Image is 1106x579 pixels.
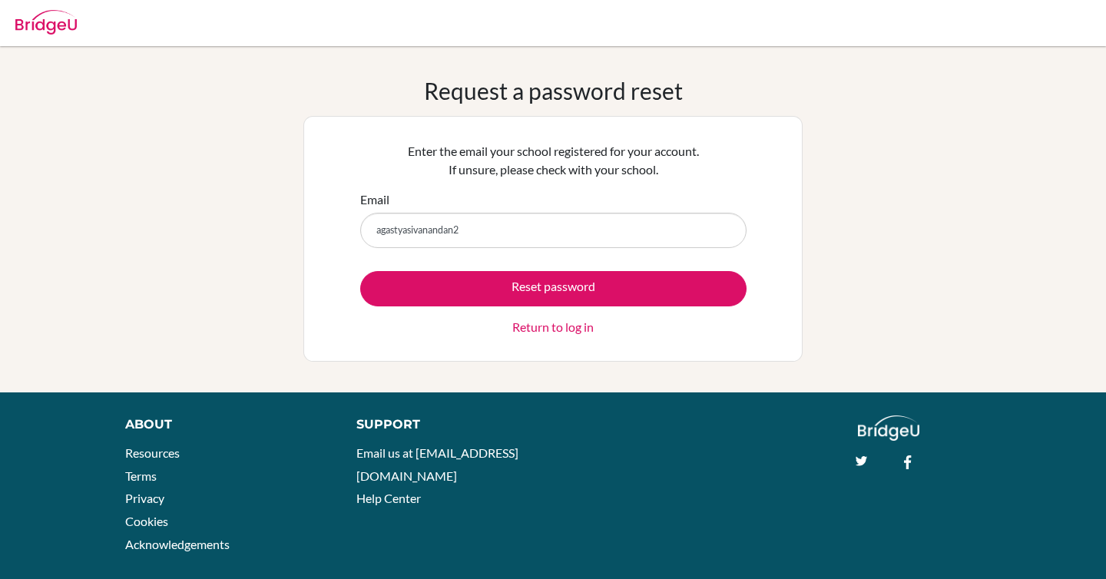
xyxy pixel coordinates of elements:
[125,491,164,505] a: Privacy
[360,142,747,179] p: Enter the email your school registered for your account. If unsure, please check with your school.
[125,415,322,434] div: About
[125,537,230,551] a: Acknowledgements
[356,415,538,434] div: Support
[125,468,157,483] a: Terms
[512,318,594,336] a: Return to log in
[424,77,683,104] h1: Request a password reset
[858,415,920,441] img: logo_white@2x-f4f0deed5e89b7ecb1c2cc34c3e3d731f90f0f143d5ea2071677605dd97b5244.png
[125,514,168,528] a: Cookies
[356,445,518,483] a: Email us at [EMAIL_ADDRESS][DOMAIN_NAME]
[360,190,389,209] label: Email
[360,271,747,306] button: Reset password
[15,10,77,35] img: Bridge-U
[125,445,180,460] a: Resources
[356,491,421,505] a: Help Center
